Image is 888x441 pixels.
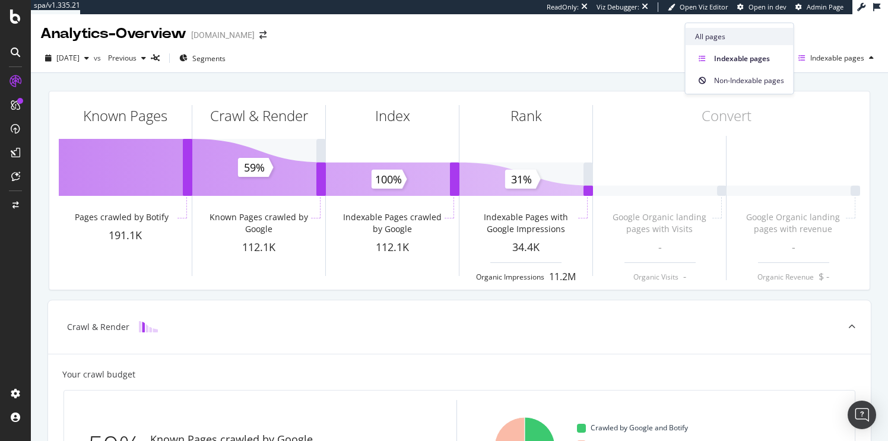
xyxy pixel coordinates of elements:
[191,29,255,41] div: [DOMAIN_NAME]
[94,53,103,63] span: vs
[139,321,158,332] img: block-icon
[59,228,192,243] div: 191.1K
[807,2,843,11] span: Admin Page
[547,2,579,12] div: ReadOnly:
[103,53,137,63] span: Previous
[208,211,308,235] div: Known Pages crawled by Google
[56,53,80,63] span: 2025 Mar. 28th
[459,240,592,255] div: 34.4K
[597,2,639,12] div: Viz Debugger:
[103,49,151,68] button: Previous
[40,49,94,68] button: [DATE]
[714,75,784,86] span: Non-Indexable pages
[62,369,135,380] div: Your crawl budget
[810,53,864,63] span: Indexable pages
[848,401,876,429] div: Open Intercom Messenger
[591,421,688,435] span: Crawled by Google and Botify
[680,2,728,11] span: Open Viz Editor
[668,2,728,12] a: Open Viz Editor
[695,31,784,42] span: All pages
[737,2,786,12] a: Open in dev
[375,106,410,126] div: Index
[67,321,129,333] div: Crawl & Render
[83,106,167,126] div: Known Pages
[714,53,784,64] span: Indexable pages
[192,53,226,64] span: Segments
[749,2,786,11] span: Open in dev
[326,240,459,255] div: 112.1K
[192,240,325,255] div: 112.1K
[476,272,544,282] div: Organic Impressions
[210,106,308,126] div: Crawl & Render
[40,24,186,44] div: Analytics - Overview
[75,211,169,223] div: Pages crawled by Botify
[342,211,442,235] div: Indexable Pages crawled by Google
[510,106,542,126] div: Rank
[794,49,879,68] button: Indexable pages
[175,49,230,68] button: Segments
[259,31,267,39] div: arrow-right-arrow-left
[549,270,576,284] div: 11.2M
[475,211,575,235] div: Indexable Pages with Google Impressions
[795,2,843,12] a: Admin Page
